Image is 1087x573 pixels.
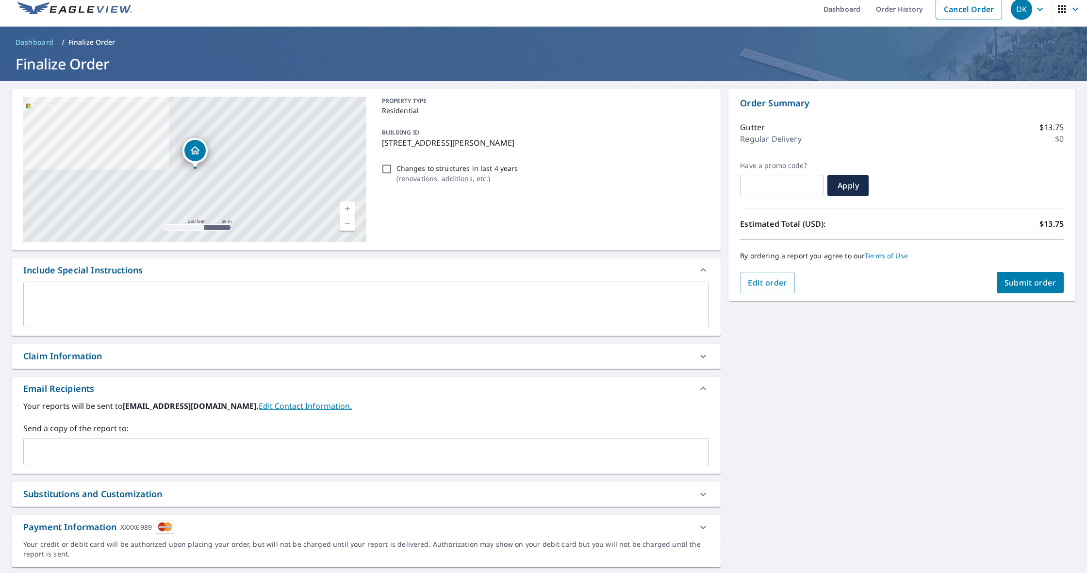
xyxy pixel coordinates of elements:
a: Terms of Use [865,251,908,260]
span: Submit order [1005,277,1056,288]
label: Your reports will be sent to [23,400,709,412]
div: Substitutions and Customization [23,488,163,501]
div: Email Recipients [23,382,94,395]
p: Residential [382,105,706,116]
span: Edit order [748,277,787,288]
img: cardImage [156,521,174,534]
button: Edit order [740,272,795,293]
p: Estimated Total (USD): [740,218,902,230]
div: Substitutions and Customization [12,482,721,506]
span: Dashboard [16,37,54,47]
p: Gutter [740,121,765,133]
a: EditContactInfo [259,401,352,411]
div: Payment InformationXXXX6989cardImage [12,515,721,539]
div: Dropped pin, building 1, Residential property, 484 Reinhard Ave Columbus, OH 43206 [182,138,208,168]
p: $0 [1055,133,1064,145]
label: Send a copy of the report to: [23,422,709,434]
h1: Finalize Order [12,54,1075,74]
div: Include Special Instructions [12,258,721,282]
li: / [62,36,65,48]
div: Your credit or debit card will be authorized upon placing your order, but will not be charged unt... [23,539,709,559]
nav: breadcrumb [12,34,1075,50]
img: EV Logo [17,2,132,17]
div: Claim Information [23,350,102,363]
a: Current Level 17, Zoom Out [340,216,355,231]
span: Apply [835,180,861,191]
div: XXXX6989 [120,521,152,534]
p: Regular Delivery [740,133,801,145]
b: [EMAIL_ADDRESS][DOMAIN_NAME]. [123,401,259,411]
p: PROPERTY TYPE [382,97,706,105]
div: Include Special Instructions [23,264,143,277]
div: Email Recipients [12,377,721,400]
p: Finalize Order [68,37,115,47]
a: Dashboard [12,34,58,50]
a: Current Level 17, Zoom In [340,202,355,216]
p: [STREET_ADDRESS][PERSON_NAME] [382,137,706,149]
div: Payment Information [23,521,174,534]
p: ( renovations, additions, etc. ) [396,173,518,184]
p: Changes to structures in last 4 years [396,163,518,173]
label: Have a promo code? [740,161,823,170]
p: $13.75 [1039,121,1064,133]
p: Order Summary [740,97,1064,110]
button: Apply [827,175,869,196]
div: Claim Information [12,344,721,369]
p: $13.75 [1039,218,1064,230]
p: By ordering a report you agree to our [740,252,1064,260]
button: Submit order [997,272,1064,293]
p: BUILDING ID [382,128,419,136]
